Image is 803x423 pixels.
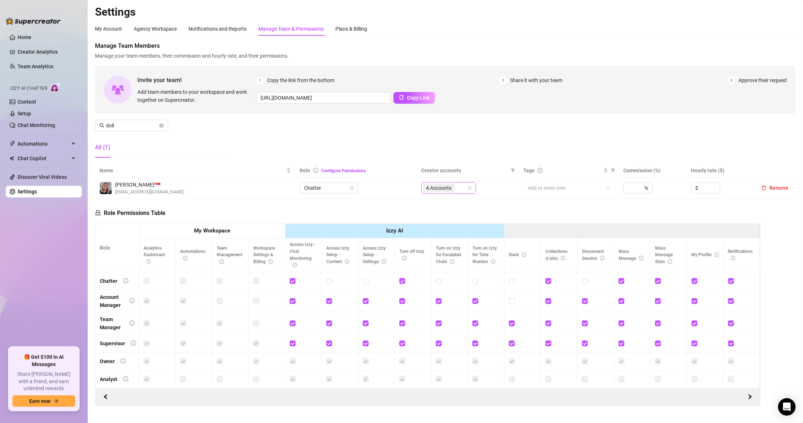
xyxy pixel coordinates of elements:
[290,242,316,268] span: Access Izzy - Chat Monitoring
[123,376,128,381] span: info-circle
[402,256,407,260] span: info-circle
[146,259,151,264] span: info-circle
[609,165,617,176] span: filter
[335,25,367,33] div: Plans & Billing
[256,76,264,84] span: 1
[9,156,14,161] img: Chat Copilot
[393,92,435,104] button: Copy Link
[668,259,672,264] span: info-circle
[727,76,735,84] span: 3
[611,168,615,173] span: filter
[115,189,184,196] span: [EMAIL_ADDRESS][DOMAIN_NAME]
[747,394,753,399] span: right
[18,189,37,195] a: Settings
[100,293,123,309] div: Account Manager
[655,246,673,265] span: Mass Message Stats
[399,249,424,261] span: Turn off Izzy
[386,227,403,234] strong: Izzy AI
[95,42,796,50] span: Manage Team Members
[639,256,643,260] span: info-circle
[95,164,295,178] th: Name
[619,249,643,261] span: Mass Message
[715,253,719,257] span: info-circle
[510,76,563,84] span: Share it with your team
[321,168,366,173] a: Configure Permissions
[144,246,165,265] span: Analytics Dashboard
[421,166,508,174] span: Creator accounts
[363,246,386,265] span: Access Izzy Setup - Settings
[100,375,117,383] div: Analyst
[129,320,134,326] span: info-circle
[761,185,766,191] span: delete
[600,256,605,260] span: info-circle
[53,399,58,404] span: arrow-right
[95,52,796,60] span: Manage your team members, their commission and hourly rate, and their permissions.
[95,210,101,216] span: lock
[106,122,158,130] input: Search members
[267,76,334,84] span: Copy the link from the bottom
[131,341,136,346] span: info-circle
[744,391,756,403] button: Scroll Backward
[134,25,177,33] div: Agency Workspace
[189,25,247,33] div: Notifications and Reports
[99,123,104,128] span: search
[692,252,719,257] span: My Profile
[100,391,111,403] button: Scroll Forward
[293,263,297,267] span: info-circle
[738,76,787,84] span: Approve their request
[123,278,128,283] span: info-circle
[95,25,122,33] div: My Account
[9,141,15,147] span: thunderbolt
[436,246,461,265] span: Turn on Izzy for Escalated Chats
[450,259,454,264] span: info-circle
[18,99,36,105] a: Content
[95,5,796,19] h2: Settings
[686,164,754,178] th: Hourly rate ($)
[18,34,31,40] a: Home
[18,174,67,180] a: Discover Viral Videos
[523,166,534,174] span: Tags
[468,186,472,190] span: team
[399,95,404,100] span: copy
[561,256,565,260] span: info-circle
[509,165,517,176] span: filter
[269,259,273,264] span: info-circle
[491,259,495,264] span: info-circle
[522,253,526,257] span: info-circle
[194,227,230,234] strong: My Workspace
[50,82,61,93] img: AI Chatter
[300,168,310,173] span: Role
[382,259,386,264] span: info-circle
[121,358,126,364] span: info-circle
[426,184,452,192] span: 4 Accounts
[313,168,318,173] span: info-circle
[304,182,354,193] span: Chatter
[159,123,164,128] span: close-circle
[100,315,123,331] div: Team Manager
[582,249,605,261] span: Disconnect Session
[115,181,184,189] span: [PERSON_NAME] 🇸🇬
[350,186,354,190] span: lock
[326,246,349,265] span: Access Izzy Setup - Content
[95,224,139,272] th: Role
[345,259,349,264] span: info-circle
[758,184,791,192] button: Remove
[18,122,55,128] a: Chat Monitoring
[407,95,430,101] span: Copy Link
[100,277,117,285] div: Chatter
[545,249,567,261] span: Collections (Lists)
[95,143,110,152] div: All (1)
[769,185,788,191] span: Remove
[100,357,115,365] div: Owner
[537,168,543,173] span: question-circle
[12,354,75,368] span: 🎁 Get $100 in AI Messages
[100,339,125,347] div: Supervisor
[423,184,455,192] span: 4 Accounts
[180,249,205,261] span: Automations
[472,246,497,265] span: Turn on Izzy for Time Wasters
[18,153,69,164] span: Chat Copilot
[137,76,256,85] span: Invite your team!
[18,64,53,69] a: Team Analytics
[499,76,507,84] span: 2
[778,398,796,416] div: Open Intercom Messenger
